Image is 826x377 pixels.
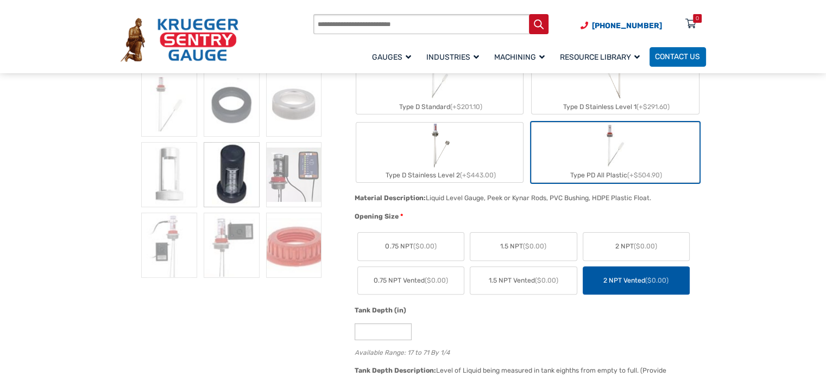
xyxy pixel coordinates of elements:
[494,53,545,62] span: Machining
[355,213,399,220] span: Opening Size
[592,21,662,30] span: [PHONE_NUMBER]
[121,18,238,61] img: Krueger Sentry Gauge
[367,46,421,68] a: Gauges
[581,20,662,31] a: Phone Number (920) 434-8860
[560,53,640,62] span: Resource Library
[413,242,436,250] span: ($0.00)
[266,72,321,137] img: At A Glance - Image 3
[615,241,657,251] span: 2 NPT
[489,46,554,68] a: Machining
[532,168,698,182] div: Type PD All Plastic
[426,194,651,202] div: Liquid Level Gauge, Peek or Kynar Rods, PVC Bushing, HDPE Plastic Float.
[532,123,698,182] label: Type PD All Plastic
[532,54,698,114] label: Type D Stainless Level 1
[141,72,197,137] img: At A Glance
[650,47,706,67] a: Contact Us
[634,242,657,250] span: ($0.00)
[266,213,321,278] img: At A Glance - Image 9
[355,346,701,356] div: Available Range: 17 to 71 By 1/4
[603,276,669,285] span: 2 NPT Vented
[655,53,700,62] span: Contact Us
[204,213,259,278] img: At A Glance - Image 8
[500,241,546,251] span: 1.5 NPT
[554,46,650,68] a: Resource Library
[356,123,523,182] label: Type D Stainless Level 2
[421,46,489,68] a: Industries
[627,171,662,179] span: (+$504.90)
[374,276,448,285] span: 0.75 NPT Vented
[356,54,523,114] label: Type D Standard
[141,142,197,207] img: At A Glance - Image 4
[636,103,670,111] span: (+$291.60)
[489,276,558,285] span: 1.5 NPT Vented
[696,14,699,23] div: 0
[535,277,558,284] span: ($0.00)
[356,168,523,182] div: Type D Stainless Level 2
[204,142,259,207] img: At A Glance - Image 5
[141,213,197,278] img: At A Glance - Image 7
[266,142,321,207] img: At A Glance - Image 6
[204,72,259,137] img: At A Glance - Image 2
[426,53,479,62] span: Industries
[385,241,436,251] span: 0.75 NPT
[645,277,669,284] span: ($0.00)
[372,53,411,62] span: Gauges
[532,100,698,114] div: Type D Stainless Level 1
[355,306,406,314] span: Tank Depth (in)
[355,194,426,202] span: Material Description:
[450,103,482,111] span: (+$201.10)
[400,212,403,221] abbr: required
[603,54,628,100] img: Chemical Sight Gauge
[355,367,436,374] span: Tank Depth Description:
[460,171,496,179] span: (+$443.00)
[425,277,448,284] span: ($0.00)
[356,100,523,114] div: Type D Standard
[523,242,546,250] span: ($0.00)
